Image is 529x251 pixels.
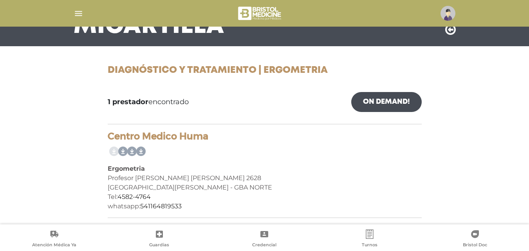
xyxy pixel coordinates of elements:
[108,192,422,202] div: Tel:
[108,131,422,142] h4: Centro Medico Huma
[463,242,487,249] span: Bristol Doc
[252,242,276,249] span: Credencial
[362,242,377,249] span: Turnos
[108,65,422,76] h1: Diagnóstico y Tratamiento | Ergometria
[441,6,455,21] img: profile-placeholder.svg
[149,242,169,249] span: Guardias
[108,98,148,106] b: 1 prestador
[317,229,422,249] a: Turnos
[74,16,224,37] h3: Mi Cartilla
[422,229,527,249] a: Bristol Doc
[2,229,107,249] a: Atención Médica Ya
[107,229,212,249] a: Guardias
[140,202,182,210] a: 541164819533
[117,193,151,200] a: 4582-4764
[108,202,422,211] div: whatsapp:
[108,97,189,107] span: encontrado
[237,4,283,23] img: bristol-medicine-blanco.png
[74,9,83,18] img: Cober_menu-lines-white.svg
[351,92,422,112] a: On Demand!
[212,229,317,249] a: Credencial
[108,183,422,192] div: [GEOGRAPHIC_DATA][PERSON_NAME] - GBA NORTE
[108,165,145,172] b: Ergometria
[108,173,422,183] div: Profesor [PERSON_NAME] [PERSON_NAME] 2628
[32,242,76,249] span: Atención Médica Ya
